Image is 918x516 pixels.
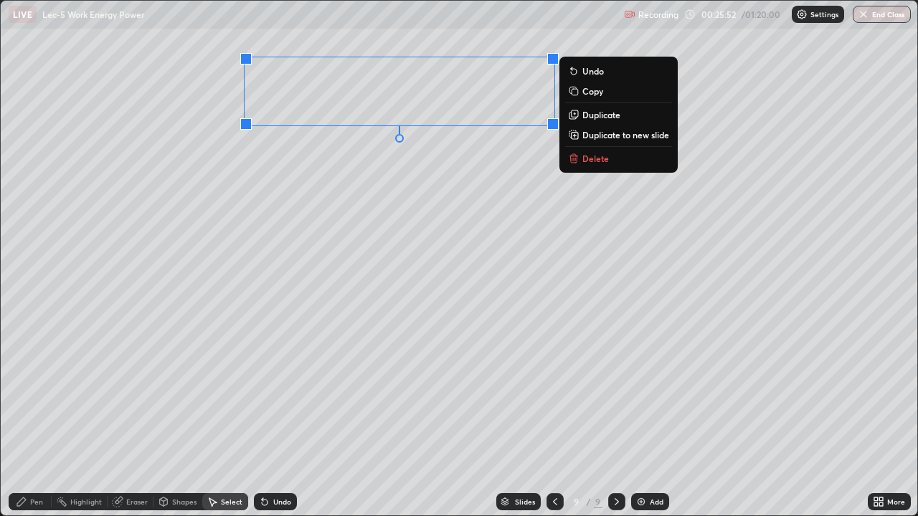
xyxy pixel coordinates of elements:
[126,498,148,505] div: Eraser
[273,498,291,505] div: Undo
[582,109,620,120] p: Duplicate
[42,9,144,20] p: Lec-5 Work Energy Power
[587,497,591,506] div: /
[565,150,672,167] button: Delete
[515,498,535,505] div: Slides
[565,106,672,123] button: Duplicate
[858,9,869,20] img: end-class-cross
[565,62,672,80] button: Undo
[569,497,584,506] div: 9
[70,498,102,505] div: Highlight
[635,496,647,507] img: add-slide-button
[221,498,242,505] div: Select
[30,498,43,505] div: Pen
[582,65,604,77] p: Undo
[796,9,808,20] img: class-settings-icons
[853,6,911,23] button: End Class
[13,9,32,20] p: LIVE
[638,9,678,20] p: Recording
[582,129,669,140] p: Duplicate to new slide
[172,498,197,505] div: Shapes
[810,11,838,18] p: Settings
[582,153,609,164] p: Delete
[624,9,635,20] img: recording.375f2c34.svg
[650,498,663,505] div: Add
[565,82,672,100] button: Copy
[887,498,905,505] div: More
[594,495,602,508] div: 9
[565,126,672,143] button: Duplicate to new slide
[582,85,603,97] p: Copy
